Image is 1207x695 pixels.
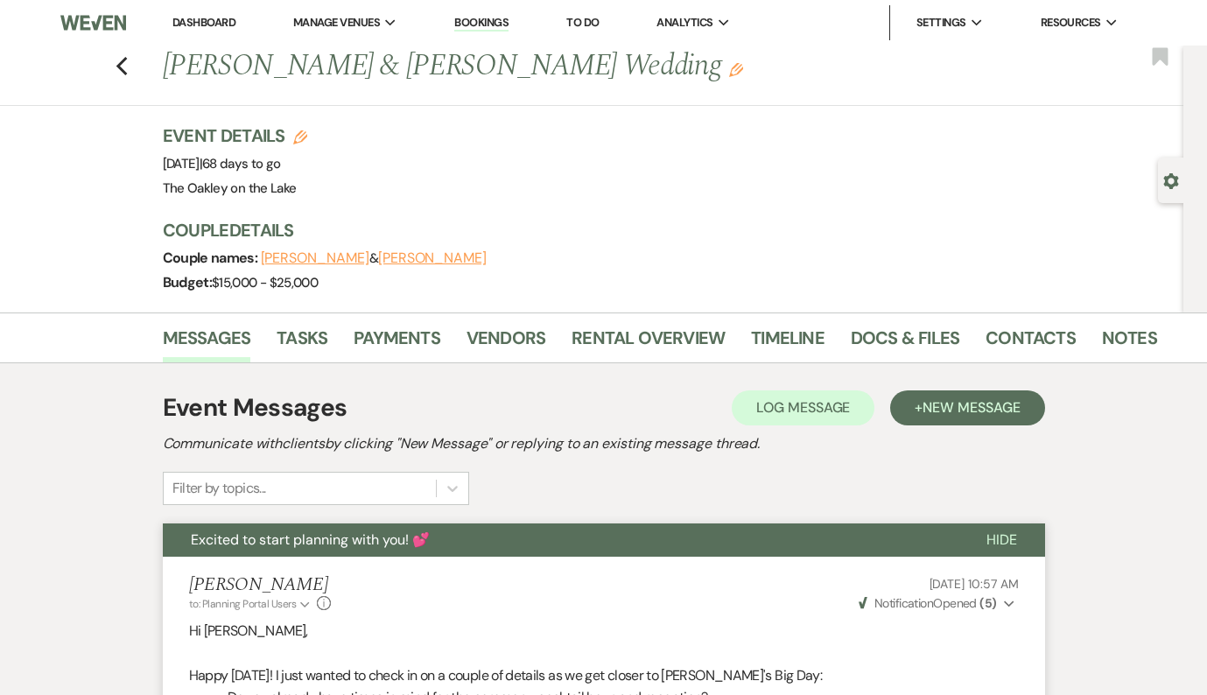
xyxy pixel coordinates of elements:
a: Messages [163,324,251,362]
span: The Oakley on the Lake [163,179,297,197]
button: Excited to start planning with you! 💕 [163,523,958,557]
button: NotificationOpened (5) [856,594,1019,613]
span: Happy [DATE]! I just wanted to check in on a couple of details as we get closer to [PERSON_NAME]'... [189,666,823,684]
h3: Event Details [163,123,308,148]
a: Notes [1102,324,1157,362]
a: Docs & Files [851,324,959,362]
a: Contacts [986,324,1076,362]
button: Log Message [732,390,874,425]
span: & [261,249,487,267]
a: Tasks [277,324,327,362]
span: Excited to start planning with you! 💕 [191,530,430,549]
h1: [PERSON_NAME] & [PERSON_NAME] Wedding [163,46,947,88]
span: 68 days to go [202,155,281,172]
button: +New Message [890,390,1044,425]
span: Log Message [756,398,850,417]
img: Weven Logo [60,4,126,41]
div: Filter by topics... [172,478,266,499]
span: Hi [PERSON_NAME], [189,621,308,640]
span: Manage Venues [293,14,380,32]
a: Bookings [454,15,509,32]
a: Dashboard [172,15,235,30]
h5: [PERSON_NAME] [189,574,332,596]
a: Rental Overview [572,324,725,362]
span: | [200,155,281,172]
span: New Message [923,398,1020,417]
button: [PERSON_NAME] [261,251,369,265]
span: Budget: [163,273,213,291]
button: [PERSON_NAME] [378,251,487,265]
span: Hide [986,530,1017,549]
span: [DATE] [163,155,281,172]
a: Timeline [751,324,825,362]
span: [DATE] 10:57 AM [930,576,1019,592]
h1: Event Messages [163,390,347,426]
span: $15,000 - $25,000 [212,274,318,291]
a: Payments [354,324,440,362]
button: Edit [729,61,743,77]
strong: ( 5 ) [979,595,996,611]
span: Couple names: [163,249,261,267]
span: Settings [916,14,966,32]
span: to: Planning Portal Users [189,597,297,611]
a: Vendors [467,324,545,362]
span: Notification [874,595,933,611]
span: Analytics [656,14,712,32]
span: Resources [1041,14,1101,32]
h3: Couple Details [163,218,1143,242]
button: Hide [958,523,1045,557]
a: To Do [566,15,599,30]
button: Open lead details [1163,172,1179,188]
span: Opened [859,595,997,611]
button: to: Planning Portal Users [189,596,313,612]
h2: Communicate with clients by clicking "New Message" or replying to an existing message thread. [163,433,1045,454]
